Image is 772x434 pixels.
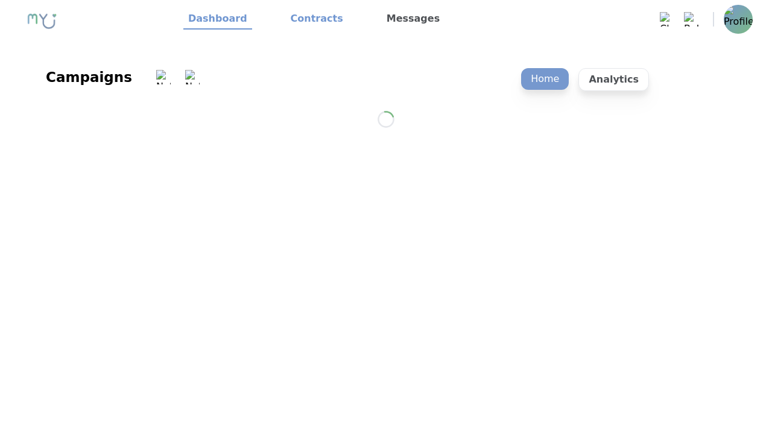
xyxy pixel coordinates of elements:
[46,68,132,87] div: Campaigns
[185,70,200,84] img: Notification
[578,68,649,91] p: Analytics
[684,12,698,27] img: Bell
[660,12,674,27] img: Chat
[286,9,348,30] a: Contracts
[183,9,252,30] a: Dashboard
[521,68,569,90] p: Home
[156,70,171,84] img: Notification
[724,5,753,34] img: Profile
[382,9,445,30] a: Messages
